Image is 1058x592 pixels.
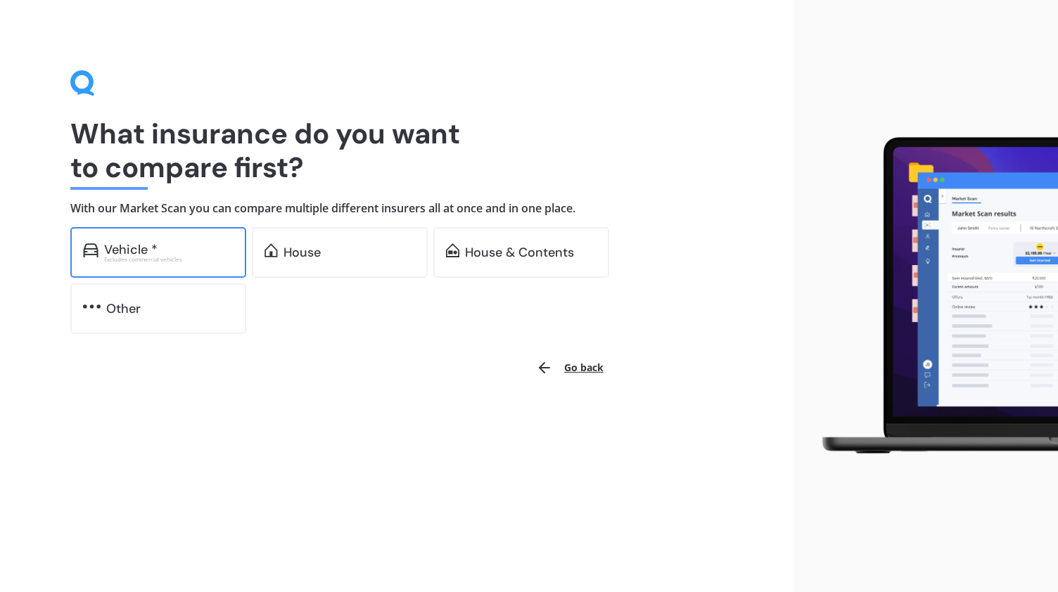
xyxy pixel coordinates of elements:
div: Vehicle * [104,243,158,257]
div: House [283,245,321,259]
div: Other [106,302,141,316]
img: car.f15378c7a67c060ca3f3.svg [83,243,98,257]
img: home-and-contents.b802091223b8502ef2dd.svg [446,243,459,257]
img: laptop.webp [805,130,1058,463]
img: home.91c183c226a05b4dc763.svg [264,243,278,257]
img: other.81dba5aafe580aa69f38.svg [83,300,101,314]
h4: With our Market Scan you can compare multiple different insurers all at once and in one place. [70,201,723,216]
div: House & Contents [465,245,574,259]
button: Go back [528,351,612,385]
div: Excludes commercial vehicles [104,257,234,262]
h1: What insurance do you want to compare first? [70,117,723,184]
